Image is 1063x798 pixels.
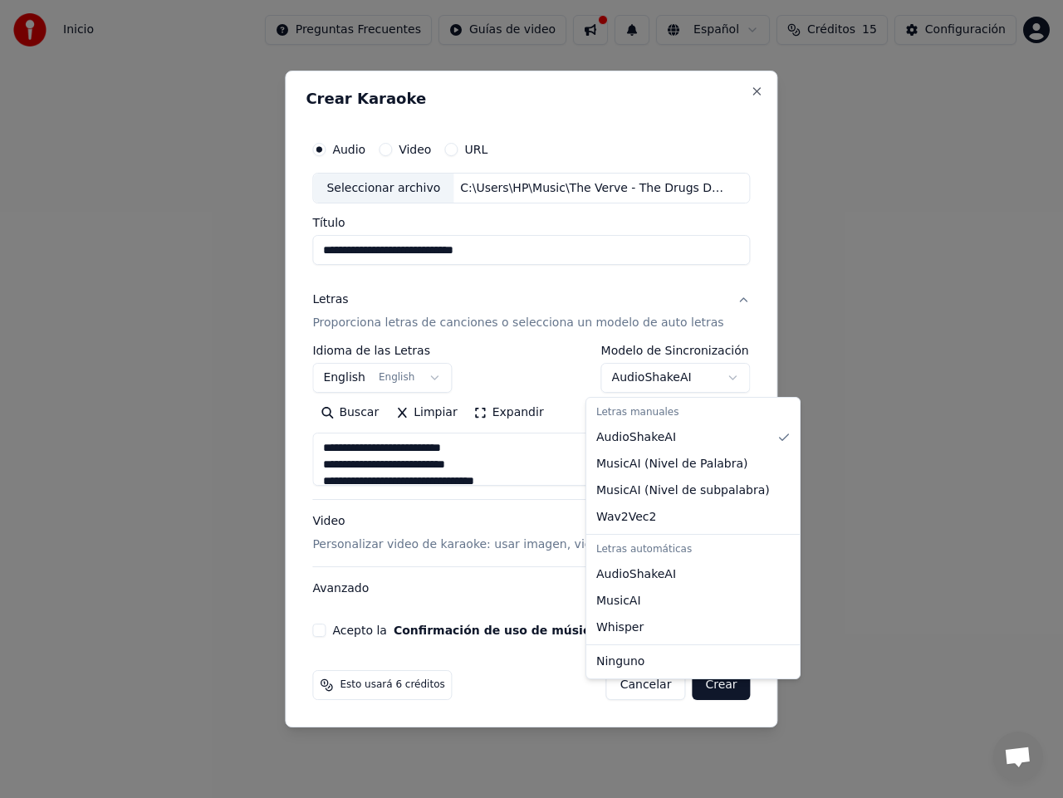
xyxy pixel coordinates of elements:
span: AudioShakeAI [596,566,676,583]
div: Letras manuales [590,401,796,424]
span: AudioShakeAI [596,429,676,446]
span: MusicAI ( Nivel de subpalabra ) [596,482,770,499]
span: Wav2Vec2 [596,509,656,526]
span: MusicAI [596,593,641,610]
div: Letras automáticas [590,538,796,561]
span: MusicAI ( Nivel de Palabra ) [596,456,748,472]
span: Whisper [596,619,644,636]
span: Ninguno [596,654,644,670]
